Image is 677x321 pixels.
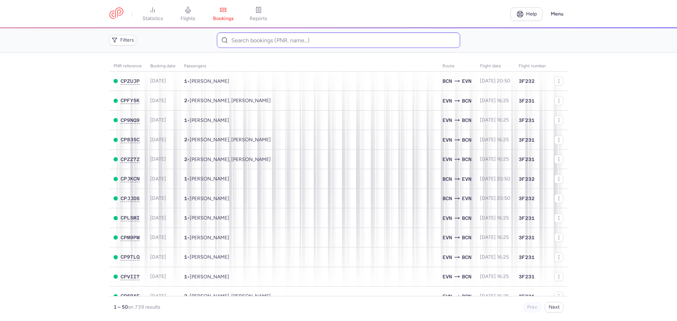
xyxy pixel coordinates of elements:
[190,235,229,241] span: Samvel SARDARYAN
[519,97,535,104] span: 3F231
[462,77,471,85] span: EVN
[121,196,140,201] span: CPJJDS
[519,175,535,183] span: 3F232
[443,175,452,183] span: BCN
[150,273,166,279] span: [DATE]
[120,37,134,43] span: Filters
[150,254,166,260] span: [DATE]
[519,78,535,85] span: 3F232
[184,137,187,142] span: 2
[190,176,229,182] span: Armen MELKONIAN
[142,16,163,22] span: statistics
[190,137,271,143] span: Oleg KRYLOV, Olga KRYLOVA
[114,304,128,310] strong: 1 – 50
[443,195,452,202] span: BCN
[184,196,187,201] span: 1
[480,215,509,221] span: [DATE] 16:25
[480,78,510,84] span: [DATE] 20:50
[184,176,187,181] span: 1
[150,215,166,221] span: [DATE]
[206,6,241,22] a: bookings
[462,97,471,105] span: BCN
[519,156,535,163] span: 3F231
[146,61,180,72] th: Booking date
[184,156,187,162] span: 2
[443,136,452,144] span: EVN
[121,176,140,182] button: CPJKCN
[184,235,229,241] span: •
[480,195,510,201] span: [DATE] 20:50
[443,273,452,280] span: EVN
[121,254,140,260] button: CP9TLQ
[462,253,471,261] span: BCN
[184,235,187,240] span: 1
[190,117,229,123] span: Gennadii OBOROTOV
[150,234,166,240] span: [DATE]
[476,61,514,72] th: flight date
[462,155,471,163] span: BCN
[121,117,140,123] span: CP9NQ9
[438,61,476,72] th: Route
[443,116,452,124] span: EVN
[184,274,229,280] span: •
[462,292,471,300] span: BCN
[443,97,452,105] span: EVN
[184,98,271,104] span: •
[150,78,166,84] span: [DATE]
[250,16,267,22] span: reports
[480,156,509,162] span: [DATE] 16:25
[184,176,229,182] span: •
[184,117,229,123] span: •
[190,274,229,280] span: Nataliia ELFIMOVA
[184,293,271,299] span: •
[184,137,271,143] span: •
[135,6,170,22] a: statistics
[514,61,550,72] th: Flight number
[241,6,276,22] a: reports
[121,137,140,143] button: CP835C
[519,293,535,300] span: 3F231
[150,137,166,143] span: [DATE]
[443,155,452,163] span: EVN
[184,274,187,279] span: 1
[523,302,542,313] button: Prev.
[462,116,471,124] span: BCN
[121,235,140,240] span: CPM9PW
[190,254,229,260] span: Karen KARAPETYAN
[519,234,535,241] span: 3F231
[150,176,166,182] span: [DATE]
[547,7,568,21] button: Menu
[519,136,535,143] span: 3F231
[190,215,229,221] span: Ivan BELTYUGOV
[217,32,460,48] input: Search bookings (PNR, name...)
[190,98,271,104] span: Irina SUKHONINA, Denis SUKHONIN
[443,234,452,241] span: EVN
[170,6,206,22] a: flights
[443,77,452,85] span: BCN
[121,274,140,279] span: CPVII7
[511,7,542,21] a: Help
[184,215,187,221] span: 1
[180,61,438,72] th: Passengers
[184,196,229,202] span: •
[184,254,229,260] span: •
[190,156,271,162] span: Evgeniia ZUBKOVA, Ivan ZUBKOV
[150,156,166,162] span: [DATE]
[121,293,140,299] span: CP69AF
[128,304,160,310] span: on 739 results
[150,98,166,104] span: [DATE]
[480,98,509,104] span: [DATE] 16:25
[184,215,229,221] span: •
[480,137,509,143] span: [DATE] 16:25
[109,35,136,45] button: Filters
[121,78,140,84] button: CPZUJP
[184,117,187,123] span: 1
[150,117,166,123] span: [DATE]
[109,61,146,72] th: PNR reference
[121,215,140,221] button: CPLSMI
